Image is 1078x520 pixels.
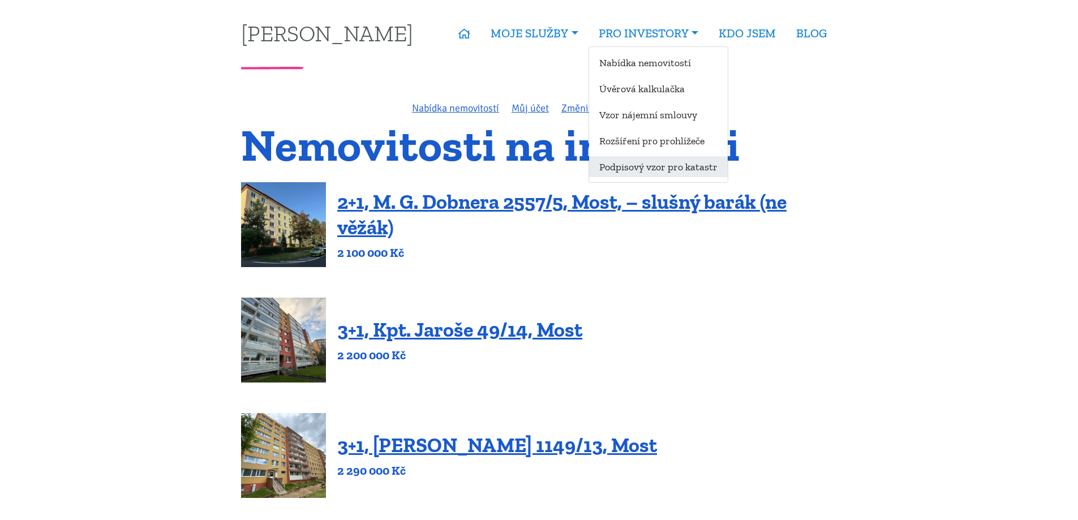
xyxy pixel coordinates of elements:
[241,22,413,44] a: [PERSON_NAME]
[337,433,657,457] a: 3+1, [PERSON_NAME] 1149/13, Most
[337,317,582,342] a: 3+1, Kpt. Jaroše 49/14, Most
[786,20,837,46] a: BLOG
[241,126,837,164] h1: Nemovitosti na investici
[337,347,582,363] p: 2 200 000 Kč
[708,20,786,46] a: KDO JSEM
[589,52,728,73] a: Nabídka nemovitostí
[561,102,617,114] a: Změnit heslo
[412,102,499,114] a: Nabídka nemovitostí
[589,20,708,46] a: PRO INVESTORY
[589,156,728,177] a: Podpisový vzor pro katastr
[589,78,728,99] a: Úvěrová kalkulačka
[337,245,837,261] p: 2 100 000 Kč
[337,190,787,239] a: 2+1, M. G. Dobnera 2557/5, Most, – slušný barák (ne věžák)
[589,130,728,151] a: Rozšíření pro prohlížeče
[337,463,657,479] p: 2 290 000 Kč
[589,104,728,125] a: Vzor nájemní smlouvy
[512,102,549,114] a: Můj účet
[480,20,588,46] a: MOJE SLUŽBY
